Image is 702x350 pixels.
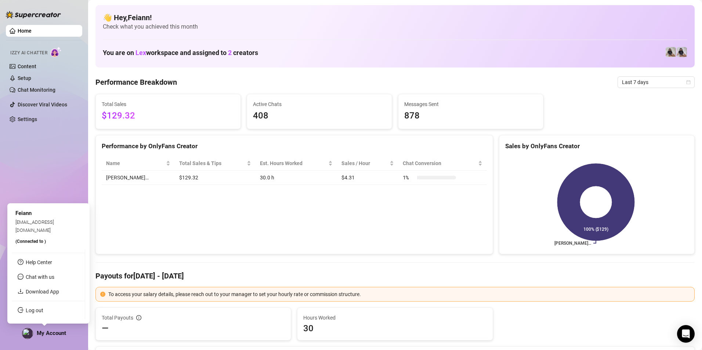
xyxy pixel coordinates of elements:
[253,109,386,123] span: 408
[26,259,52,265] a: Help Center
[175,171,256,185] td: $129.32
[403,174,415,182] span: 1 %
[179,159,245,167] span: Total Sales & Tips
[95,77,177,87] h4: Performance Breakdown
[103,23,687,31] span: Check what you achieved this month
[102,156,175,171] th: Name
[404,109,537,123] span: 878
[18,102,67,107] a: Discover Viral Videos
[666,47,676,57] img: Francesca
[26,289,59,295] a: Download App
[102,141,487,151] div: Performance by OnlyFans Creator
[341,159,388,167] span: Sales / Hour
[622,77,690,88] span: Last 7 days
[102,171,175,185] td: [PERSON_NAME]…
[100,292,105,297] span: exclamation-circle
[175,156,256,171] th: Total Sales & Tips
[18,63,36,69] a: Content
[15,239,46,244] span: (Connected to )
[18,274,23,280] span: message
[15,210,32,216] span: Feiann
[37,330,66,336] span: My Account
[106,159,164,167] span: Name
[404,100,537,108] span: Messages Sent
[303,322,486,334] span: 30
[50,47,62,57] img: AI Chatter
[26,274,54,280] span: Chat with us
[337,171,399,185] td: $4.31
[102,109,235,123] span: $129.32
[256,171,337,185] td: 30.0 h
[686,80,691,84] span: calendar
[102,100,235,108] span: Total Sales
[677,325,695,343] div: Open Intercom Messenger
[136,315,141,320] span: info-circle
[253,100,386,108] span: Active Chats
[303,314,486,322] span: Hours Worked
[403,159,476,167] span: Chat Conversion
[102,314,133,322] span: Total Payouts
[18,87,55,93] a: Chat Monitoring
[26,307,43,313] a: Log out
[103,12,687,23] h4: 👋 Hey, Feiann !
[677,47,687,57] img: Francesca
[18,75,31,81] a: Setup
[260,159,327,167] div: Est. Hours Worked
[135,49,146,56] span: Lex
[505,141,688,151] div: Sales by OnlyFans Creator
[108,290,690,298] div: To access your salary details, please reach out to your manager to set your hourly rate or commis...
[10,50,47,56] span: Izzy AI Chatter
[18,116,37,122] a: Settings
[398,156,486,171] th: Chat Conversion
[554,241,591,246] text: [PERSON_NAME]…
[6,11,61,18] img: logo-BBDzfeDw.svg
[12,305,85,316] li: Log out
[15,219,54,233] span: [EMAIL_ADDRESS][DOMAIN_NAME]
[22,328,33,339] img: profilePics%2FMOLWZQSXvfM60zO7sy7eR3cMqNk1.jpeg
[102,322,109,334] span: —
[18,28,32,34] a: Home
[337,156,399,171] th: Sales / Hour
[95,271,695,281] h4: Payouts for [DATE] - [DATE]
[228,49,232,56] span: 2
[103,49,258,57] h1: You are on workspace and assigned to creators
